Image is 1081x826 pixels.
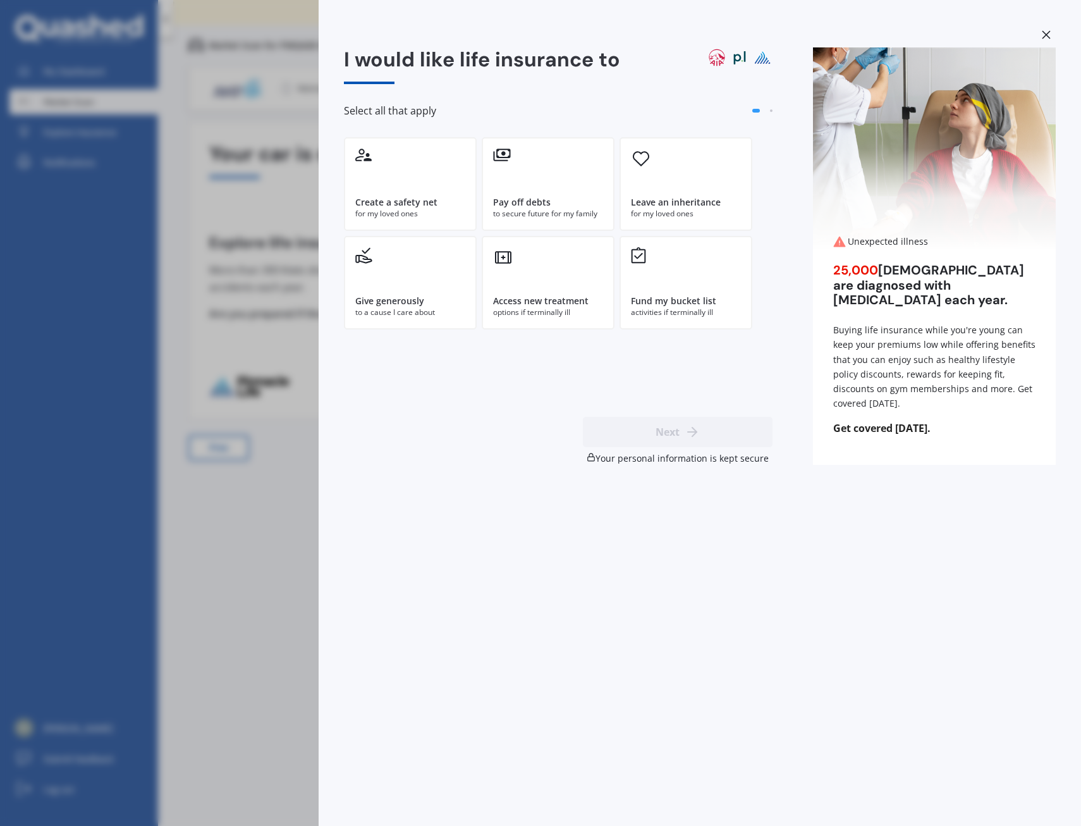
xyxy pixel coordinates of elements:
img: aia logo [707,47,727,68]
div: Fund my bucket list [631,295,716,307]
img: Unexpected illness [813,47,1056,250]
div: Your personal information is kept secure [583,452,773,465]
div: for my loved ones [355,208,465,219]
div: Give generously [355,295,424,307]
span: I would like life insurance to [344,46,620,73]
span: Get covered [DATE]. [813,422,1056,435]
img: partners life logo [730,47,750,68]
div: Buying life insurance while you're young can keep your premiums low while offering benefits that ... [833,323,1035,410]
div: Unexpected illness [833,235,1035,248]
div: Access new treatment [493,295,589,307]
span: 25,000 [833,262,878,278]
button: Next [583,417,773,447]
div: for my loved ones [631,208,741,219]
div: [DEMOGRAPHIC_DATA] are diagnosed with [MEDICAL_DATA] each year. [833,263,1035,307]
div: options if terminally ill [493,307,603,318]
img: pinnacle life logo [752,47,773,68]
div: Pay off debts [493,196,551,209]
div: Create a safety net [355,196,437,209]
span: Select all that apply [344,104,436,117]
div: activities if terminally ill [631,307,741,318]
div: Leave an inheritance [631,196,721,209]
div: to a cause I care about [355,307,465,318]
div: to secure future for my family [493,208,603,219]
